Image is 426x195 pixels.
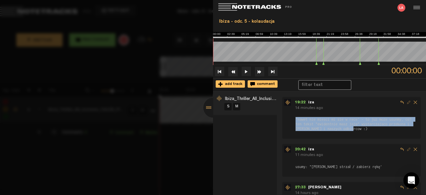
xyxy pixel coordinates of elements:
span: iza [308,101,314,105]
span: Delete comment [412,99,419,106]
span: 20:42 [295,148,308,152]
span: 11 minutes ago [295,153,323,157]
span: Delete comment [412,146,419,153]
div: Open Intercom Messenger [403,172,419,188]
span: [PERSON_NAME] [308,186,341,190]
div: add track [216,80,245,88]
div: comment [248,80,278,88]
img: logo_white.svg [218,3,298,11]
span: Ibiza_Thriller_All_Inclusive_Odc05_Prev_v2 [225,97,310,101]
a: S [224,103,232,110]
img: star-track.png [284,184,291,191]
span: iza [308,148,314,152]
span: "nawet nie miesci mi sie w rece' - to juz moze usunmy, co? ten tekst "ewidentnie masz jaja" wysta... [295,117,419,131]
div: Ibiza - odc. 5 - kolaudacja [216,16,423,28]
span: Reply to comment [399,99,405,106]
span: Edit comment [405,99,412,106]
span: usumy: "[PERSON_NAME] strzał / zabierz rękę' [295,164,383,169]
img: star-track.png [284,146,291,153]
span: add track [223,82,242,86]
img: star-track.png [284,99,291,106]
span: comment [255,82,275,86]
span: Edit comment [405,146,412,153]
span: Reply to comment [399,184,405,191]
input: filter text [299,81,344,89]
img: ruler [213,32,426,38]
span: 27:33 [295,186,308,190]
span: 19:22 [295,101,308,105]
span: 00:00:00 [391,65,426,78]
a: M [233,103,240,110]
span: 14 minutes ago [295,106,323,110]
img: letters [397,4,405,12]
span: Reply to comment [399,146,405,153]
